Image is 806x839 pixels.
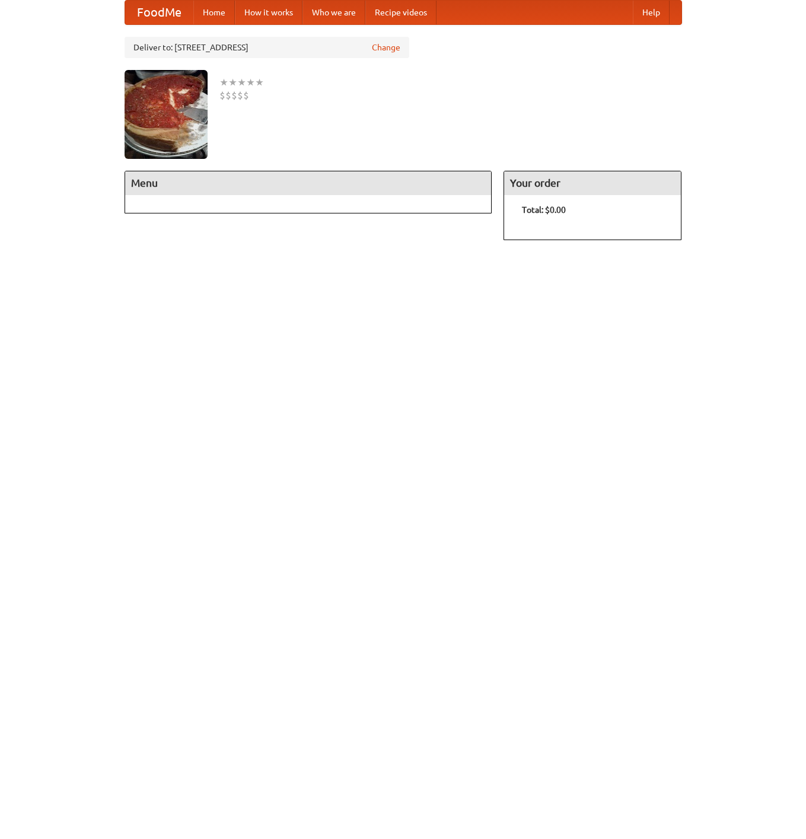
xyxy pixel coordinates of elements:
h4: Menu [125,171,492,195]
h4: Your order [504,171,681,195]
li: $ [219,89,225,102]
li: $ [225,89,231,102]
a: Recipe videos [365,1,437,24]
li: $ [231,89,237,102]
div: Deliver to: [STREET_ADDRESS] [125,37,409,58]
a: How it works [235,1,302,24]
b: Total: $0.00 [522,205,566,215]
a: Help [633,1,670,24]
li: ★ [219,76,228,89]
li: ★ [228,76,237,89]
li: $ [237,89,243,102]
a: Home [193,1,235,24]
img: angular.jpg [125,70,208,159]
li: ★ [246,76,255,89]
li: ★ [237,76,246,89]
a: FoodMe [125,1,193,24]
a: Who we are [302,1,365,24]
li: $ [243,89,249,102]
a: Change [372,42,400,53]
li: ★ [255,76,264,89]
